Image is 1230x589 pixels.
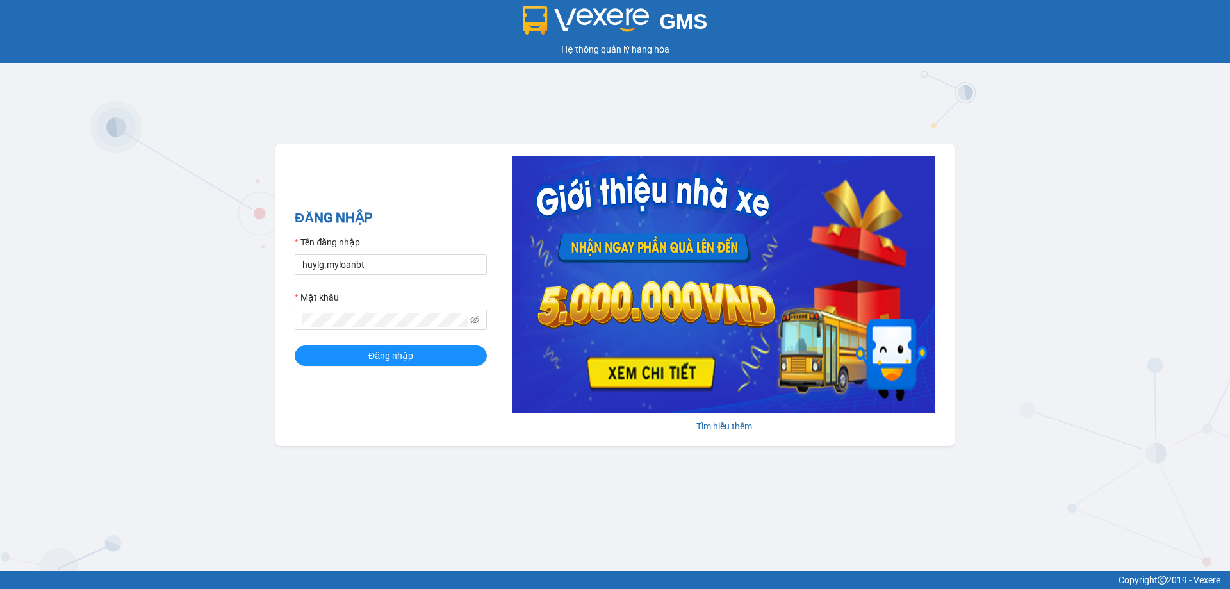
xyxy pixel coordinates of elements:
label: Tên đăng nhập [295,235,360,249]
span: GMS [659,10,707,33]
input: Tên đăng nhập [295,254,487,275]
label: Mật khẩu [295,290,339,304]
div: Hệ thống quản lý hàng hóa [3,42,1227,56]
div: Tìm hiểu thêm [512,419,935,433]
button: Đăng nhập [295,345,487,366]
input: Mật khẩu [302,313,468,327]
img: banner-0 [512,156,935,413]
h2: ĐĂNG NHẬP [295,208,487,229]
a: GMS [523,19,708,29]
span: copyright [1158,576,1167,585]
span: Đăng nhập [368,349,413,363]
div: Copyright 2019 - Vexere [10,573,1220,587]
img: logo 2 [523,6,650,35]
span: eye-invisible [470,315,479,324]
